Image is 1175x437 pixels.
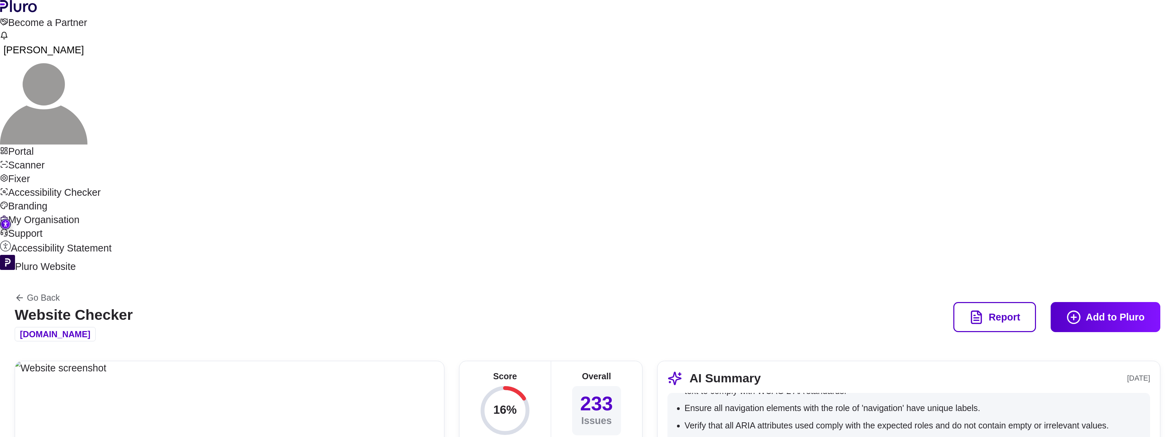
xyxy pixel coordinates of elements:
div: [DOMAIN_NAME] [15,327,96,341]
li: Verify that all ARIA attributes used comply with the expected roles and do not contain empty or i... [685,420,1143,432]
button: Add to Pluro [1051,302,1160,332]
h3: Overall [582,371,611,381]
h1: Website Checker [15,308,133,322]
span: 233 [580,394,613,413]
a: Back to previous screen [15,293,133,303]
img: Website screenshot [15,361,444,375]
button: Report [953,302,1036,332]
div: Issues [572,386,621,435]
h3: Score [493,371,517,381]
span: [PERSON_NAME] [3,44,84,55]
li: Ensure all navigation elements with the role of 'navigation' have unique labels. [685,402,1143,414]
h3: AI Summary [667,371,761,386]
text: 16% [493,403,517,416]
div: [DATE] [1127,371,1150,386]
